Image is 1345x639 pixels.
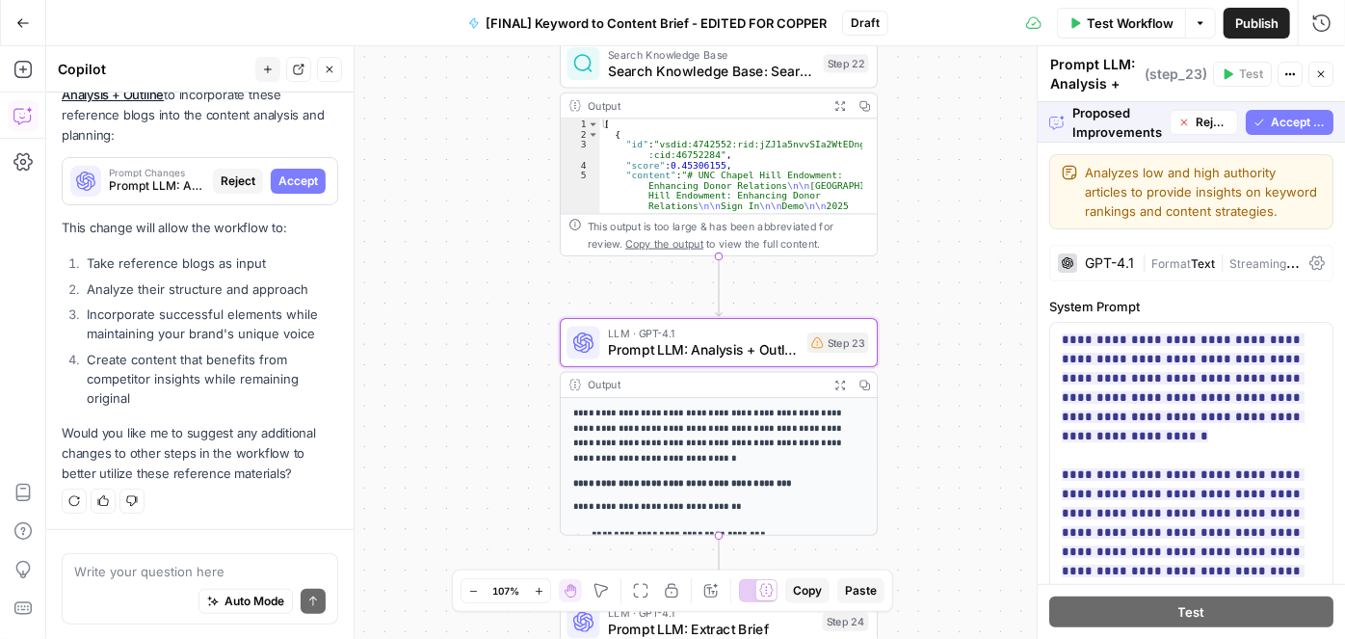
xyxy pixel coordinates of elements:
button: Copy [785,578,830,603]
span: Prompt LLM: Analysis + Outline [608,339,799,359]
span: [FINAL] Keyword to Content Brief - EDITED FOR COPPER [486,13,827,33]
button: Test Workflow [1057,8,1185,39]
span: Test [1239,66,1263,83]
div: Step 24 [823,613,869,631]
span: Prompt LLM: Analysis + Outline (step_23) [109,177,205,195]
span: LLM · GPT-4.1 [608,326,799,342]
span: Copy [793,582,822,599]
li: Create content that benefits from competitor insights while remaining original [82,350,338,408]
span: Search Knowledge Base: Search Sitemap for Internal Links [608,61,815,81]
button: Auto Mode [198,588,293,613]
span: Proposed Improvements [1072,103,1162,142]
div: Output [588,97,822,114]
div: 1 [561,119,599,129]
span: Toggle code folding, rows 2 through 6 [588,129,599,140]
a: Prompt LLM: Analysis + Outline [62,67,297,102]
span: Toggle code folding, rows 1 through 7 [588,119,599,129]
div: 3 [561,140,599,160]
button: Paste [837,578,884,603]
li: Incorporate successful elements while maintaining your brand's unique voice [82,305,338,343]
div: This output is too large & has been abbreviated for review. to view the full content. [588,219,869,252]
li: Analyze their structure and approach [82,280,338,299]
span: Publish [1235,13,1279,33]
button: Accept All [1246,110,1333,135]
p: This change will allow the workflow to: [62,218,338,238]
span: Test [1178,602,1205,622]
span: Search Knowledge Base [608,46,815,63]
div: Step 22 [824,54,869,72]
li: Take reference blogs as input [82,253,338,273]
p: Would you like me to suggest any additional changes to other steps in the workflow to better util... [62,423,338,484]
p: Now we need to modify the to incorporate these reference blogs into the content analysis and plan... [62,65,338,146]
g: Edge from step_23 to step_24 [716,535,722,595]
span: Accept [278,173,318,190]
button: Accept [271,169,326,194]
label: System Prompt [1049,297,1333,316]
span: Prompt LLM: Extract Brief [608,619,814,639]
span: Copy the output [625,237,703,250]
textarea: Prompt LLM: Analysis + Outline [1050,55,1140,113]
span: | [1142,253,1151,272]
textarea: Analyzes low and high authority articles to provide insights on keyword rankings and content stra... [1085,163,1321,221]
div: Step 23 [807,333,869,353]
div: 2 [561,129,599,140]
button: Reject [1170,110,1238,135]
div: Output [588,377,822,393]
div: Copilot [58,60,250,79]
g: Edge from step_22 to step_23 [716,256,722,316]
button: Reject [213,169,263,194]
span: Reject [221,173,255,190]
button: Test [1213,62,1272,87]
span: Text [1191,256,1215,271]
span: Format [1151,256,1191,271]
span: Auto Mode [224,592,284,609]
span: Streaming [1229,253,1300,272]
button: Publish [1224,8,1290,39]
span: ( step_23 ) [1145,65,1207,84]
span: Accept All [1271,114,1326,131]
div: 4 [561,160,599,171]
span: Paste [845,582,877,599]
div: Search Knowledge BaseSearch Knowledge Base: Search Sitemap for Internal LinksStep 22Output[ { "id... [560,39,878,256]
div: GPT-4.1 [1085,256,1134,270]
span: | [1215,253,1229,272]
span: Draft [851,14,880,32]
span: Reject [1196,114,1229,131]
button: [FINAL] Keyword to Content Brief - EDITED FOR COPPER [457,8,838,39]
span: 107% [492,583,519,599]
span: Prompt Changes [109,168,205,177]
span: LLM · GPT-4.1 [608,604,814,621]
span: Test Workflow [1087,13,1174,33]
button: Test [1049,597,1333,627]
